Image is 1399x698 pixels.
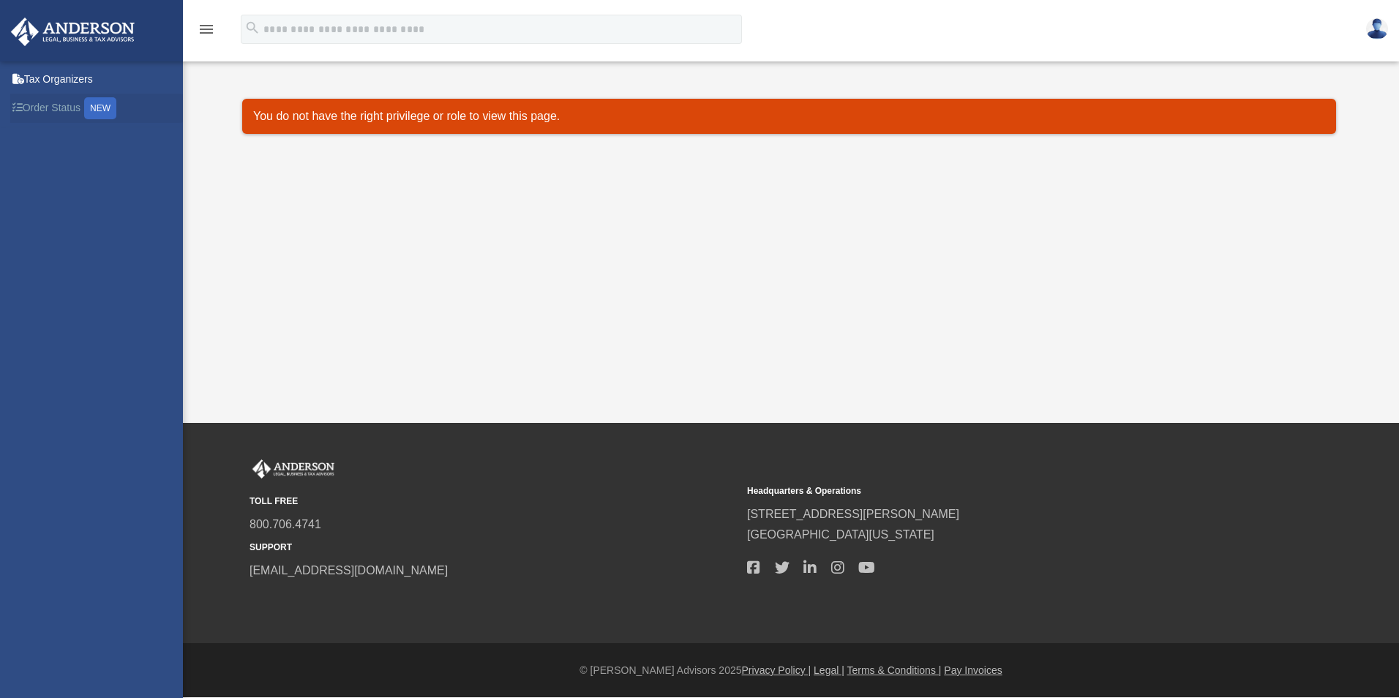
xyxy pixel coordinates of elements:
a: Terms & Conditions | [847,664,942,676]
p: You do not have the right privilege or role to view this page. [253,106,1325,127]
a: Order StatusNEW [10,94,194,124]
img: Anderson Advisors Platinum Portal [7,18,139,46]
img: User Pic [1366,18,1388,40]
small: Headquarters & Operations [747,484,1234,499]
a: 800.706.4741 [250,518,321,530]
a: [STREET_ADDRESS][PERSON_NAME] [747,508,959,520]
a: [EMAIL_ADDRESS][DOMAIN_NAME] [250,564,448,577]
a: menu [198,26,215,38]
img: Anderson Advisors Platinum Portal [250,459,337,479]
a: Tax Organizers [10,64,194,94]
small: TOLL FREE [250,494,737,509]
div: © [PERSON_NAME] Advisors 2025 [183,661,1399,680]
i: search [244,20,260,36]
a: Legal | [814,664,844,676]
a: Pay Invoices [944,664,1002,676]
a: Privacy Policy | [742,664,811,676]
i: menu [198,20,215,38]
small: SUPPORT [250,540,737,555]
a: [GEOGRAPHIC_DATA][US_STATE] [747,528,934,541]
div: NEW [84,97,116,119]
